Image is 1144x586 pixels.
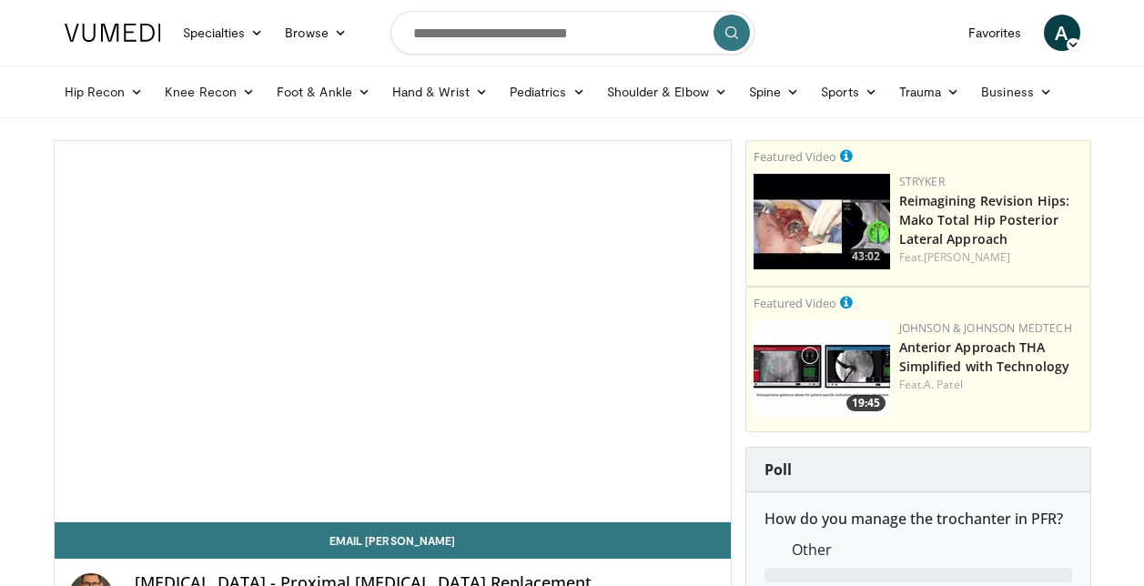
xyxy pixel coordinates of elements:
[970,74,1063,110] a: Business
[1044,15,1080,51] a: A
[65,24,161,42] img: VuMedi Logo
[924,377,963,392] a: A. Patel
[390,11,754,55] input: Search topics, interventions
[899,249,1083,266] div: Feat.
[754,320,890,416] img: 06bb1c17-1231-4454-8f12-6191b0b3b81a.150x105_q85_crop-smart_upscale.jpg
[754,148,836,165] small: Featured Video
[754,320,890,416] a: 19:45
[266,74,381,110] a: Foot & Ankle
[54,74,155,110] a: Hip Recon
[764,460,792,480] strong: Poll
[754,295,836,311] small: Featured Video
[899,192,1070,248] a: Reimagining Revision Hips: Mako Total Hip Posterior Lateral Approach
[899,377,1083,393] div: Feat.
[810,74,888,110] a: Sports
[381,74,499,110] a: Hand & Wrist
[888,74,971,110] a: Trauma
[55,522,731,559] a: Email [PERSON_NAME]
[172,15,275,51] a: Specialties
[846,248,886,265] span: 43:02
[924,249,1010,265] a: [PERSON_NAME]
[957,15,1033,51] a: Favorites
[499,74,596,110] a: Pediatrics
[154,74,266,110] a: Knee Recon
[754,174,890,269] img: 6632ea9e-2a24-47c5-a9a2-6608124666dc.150x105_q85_crop-smart_upscale.jpg
[738,74,810,110] a: Spine
[596,74,738,110] a: Shoulder & Elbow
[846,395,886,411] span: 19:45
[55,141,731,522] video-js: Video Player
[764,510,1072,528] h6: How do you manage the trochanter in PFR?
[754,174,890,269] a: 43:02
[778,539,1086,561] dd: Other
[899,338,1070,375] a: Anterior Approach THA Simplified with Technology
[274,15,358,51] a: Browse
[899,174,945,189] a: Stryker
[899,320,1072,336] a: Johnson & Johnson MedTech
